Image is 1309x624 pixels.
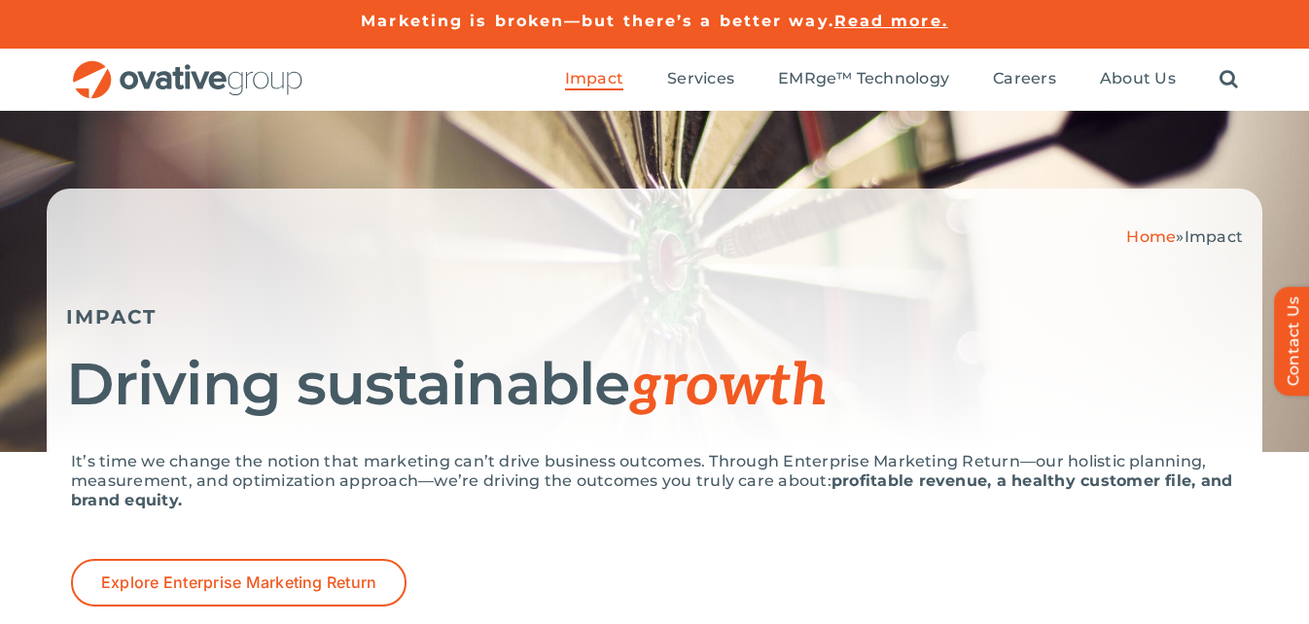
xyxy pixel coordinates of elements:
[71,58,304,77] a: OG_Full_horizontal_RGB
[71,452,1238,510] p: It’s time we change the notion that marketing can’t drive business outcomes. Through Enterprise M...
[1100,69,1176,90] a: About Us
[71,559,407,607] a: Explore Enterprise Marketing Return
[778,69,949,88] span: EMRge™ Technology
[66,353,1243,418] h1: Driving sustainable
[993,69,1056,90] a: Careers
[565,69,623,88] span: Impact
[1126,227,1176,246] a: Home
[1185,227,1243,246] span: Impact
[565,69,623,90] a: Impact
[66,305,1243,329] h5: IMPACT
[361,12,834,30] a: Marketing is broken—but there’s a better way.
[667,69,734,88] span: Services
[101,573,376,592] span: Explore Enterprise Marketing Return
[565,49,1238,111] nav: Menu
[1100,69,1176,88] span: About Us
[71,471,1232,509] strong: profitable revenue, a healthy customer file, and brand equity.
[993,69,1056,88] span: Careers
[1220,69,1238,90] a: Search
[629,352,828,422] span: growth
[778,69,949,90] a: EMRge™ Technology
[667,69,734,90] a: Services
[834,12,948,30] a: Read more.
[1126,227,1243,246] span: »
